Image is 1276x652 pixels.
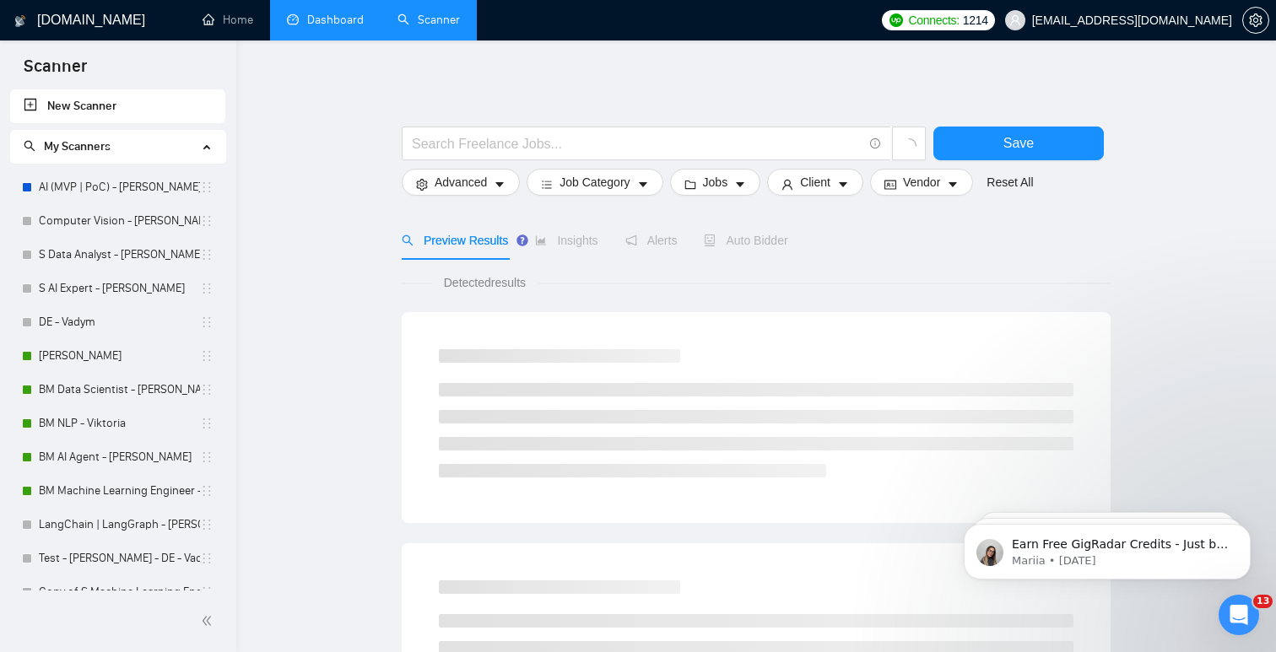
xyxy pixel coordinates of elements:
a: S AI Expert - [PERSON_NAME] [39,272,200,305]
span: folder [684,178,696,191]
span: Scanner [10,54,100,89]
span: holder [200,417,214,430]
a: dashboardDashboard [287,13,364,27]
span: holder [200,349,214,363]
span: Advanced [435,173,487,191]
div: Tooltip anchor [515,233,530,248]
iframe: Intercom live chat [1219,595,1259,635]
span: caret-down [494,178,506,191]
span: Alerts [625,234,678,247]
li: LangChain | LangGraph - Borys [10,508,225,542]
a: BM NLP - Viktoria [39,407,200,440]
span: Auto Bidder [704,234,787,247]
span: Save [1003,132,1034,154]
span: robot [704,234,716,246]
span: My Scanners [44,139,111,154]
iframe: Intercom notifications message [938,488,1276,606]
span: holder [200,315,214,329]
a: Computer Vision - [PERSON_NAME] [39,204,200,238]
span: idcard [884,178,896,191]
a: LangChain | LangGraph - [PERSON_NAME] [39,508,200,542]
a: searchScanner [397,13,460,27]
span: Preview Results [402,234,508,247]
span: holder [200,552,214,565]
span: 1214 [963,11,988,30]
span: holder [200,248,214,261]
span: Client [800,173,830,191]
a: homeHome [203,13,253,27]
span: info-circle [870,138,881,149]
a: BM Machine Learning Engineer - [PERSON_NAME] [39,474,200,508]
a: New Scanner [24,89,212,123]
a: AI (MVP | PoC) - [PERSON_NAME] [39,170,200,204]
li: DE - Vadym [10,305,225,339]
button: barsJob Categorycaret-down [527,169,662,196]
span: area-chart [535,234,547,246]
a: Test - [PERSON_NAME] - DE - Vadym [39,542,200,575]
a: setting [1242,13,1269,27]
span: holder [200,383,214,396]
li: BM Data Scientist - Viktoria [10,373,225,407]
span: holder [200,181,214,194]
span: user [1009,14,1021,26]
button: setting [1242,7,1269,34]
span: My Scanners [24,139,111,154]
a: Reset All [987,173,1033,191]
button: settingAdvancedcaret-down [402,169,520,196]
button: Save [933,127,1104,160]
span: Vendor [903,173,940,191]
li: S AI Expert - Vlad [10,272,225,305]
span: Job Category [560,173,630,191]
li: Test - Yurii - DE - Vadym [10,542,225,575]
li: AI (MVP | PoC) - Vitaliy [10,170,225,204]
li: S Data Analyst - Vlad [10,238,225,272]
a: DE - Vadym [39,305,200,339]
li: BM AI Agent - Viktoria [10,440,225,474]
span: caret-down [734,178,746,191]
span: user [781,178,793,191]
span: caret-down [837,178,849,191]
li: BM Machine Learning Engineer - Bohdan [10,474,225,508]
li: BM DE - Petro [10,339,225,373]
img: upwork-logo.png [889,13,903,27]
span: search [402,234,414,246]
span: holder [200,518,214,531]
a: Copy of S Machine Learning Engineer - [PERSON_NAME] [39,575,200,609]
a: S Data Analyst - [PERSON_NAME] [39,238,200,272]
button: folderJobscaret-down [670,169,761,196]
li: BM NLP - Viktoria [10,407,225,440]
button: idcardVendorcaret-down [870,169,973,196]
span: Connects: [908,11,959,30]
a: BM AI Agent - [PERSON_NAME] [39,440,200,474]
img: logo [14,8,26,35]
span: search [24,140,35,152]
span: setting [1243,13,1268,27]
a: [PERSON_NAME] [39,339,200,373]
span: holder [200,282,214,295]
span: setting [416,178,428,191]
span: holder [200,450,214,464]
li: Copy of S Machine Learning Engineer - Bohdan [10,575,225,609]
a: BM Data Scientist - [PERSON_NAME] [39,373,200,407]
li: Computer Vision - Vlad [10,204,225,238]
span: holder [200,585,214,599]
span: Detected results [432,273,538,292]
span: caret-down [947,178,959,191]
button: userClientcaret-down [767,169,863,196]
span: double-left [201,612,218,629]
span: bars [541,178,553,191]
input: Search Freelance Jobs... [412,133,862,154]
span: holder [200,484,214,498]
li: New Scanner [10,89,225,123]
span: Insights [535,234,597,247]
span: caret-down [637,178,649,191]
span: notification [625,234,637,246]
span: 13 [1253,595,1273,608]
span: holder [200,214,214,228]
span: Jobs [703,173,728,191]
span: loading [901,138,916,154]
